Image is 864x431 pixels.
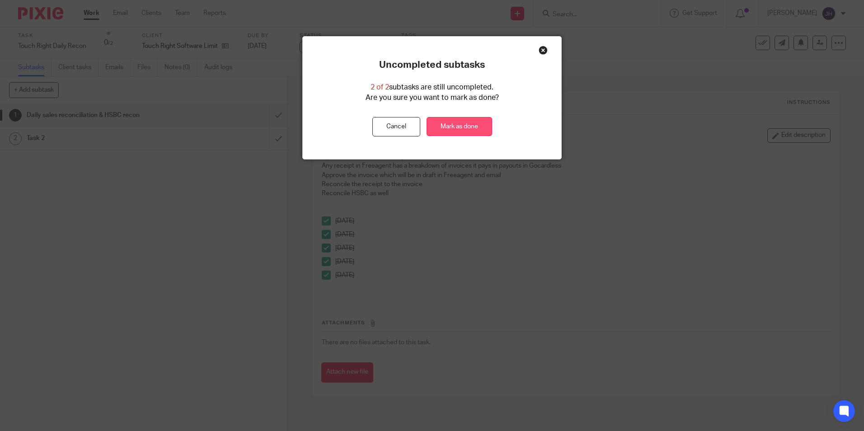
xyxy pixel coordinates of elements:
p: subtasks are still uncompleted. [371,82,493,93]
span: 2 of 2 [371,84,389,91]
p: Uncompleted subtasks [379,59,485,71]
p: Are you sure you want to mark as done? [366,93,499,103]
div: Close this dialog window [539,46,548,55]
a: Mark as done [427,117,492,136]
button: Cancel [372,117,420,136]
